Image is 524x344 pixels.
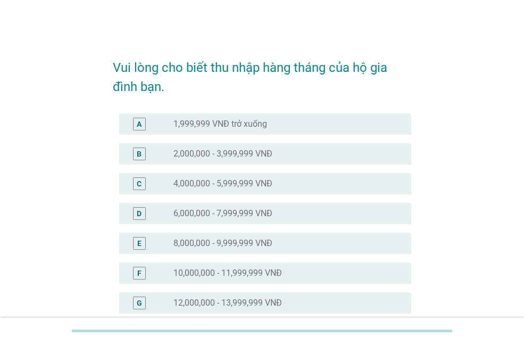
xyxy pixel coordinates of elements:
[173,268,282,279] label: 10,000,000 - 11,999,999 VNĐ
[137,208,142,219] div: D
[137,148,142,159] div: B
[137,118,142,129] div: A
[137,237,142,249] div: E
[173,178,272,189] label: 4,000,000 - 5,999,999 VNĐ
[113,47,411,96] h2: Vui lòng cho biết thu nhập hàng tháng của hộ gia đình bạn.
[173,149,272,159] label: 2,000,000 - 3,999,999 VNĐ
[173,119,267,129] label: 1,999,999 VNĐ trở xuống
[137,267,142,279] div: F
[173,208,272,219] label: 6,000,000 - 7,999,999 VNĐ
[137,297,142,308] div: G
[137,178,142,189] div: C
[173,298,282,308] label: 12,000,000 - 13,999,999 VNĐ
[173,238,272,249] label: 8,000,000 - 9,999,999 VNĐ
